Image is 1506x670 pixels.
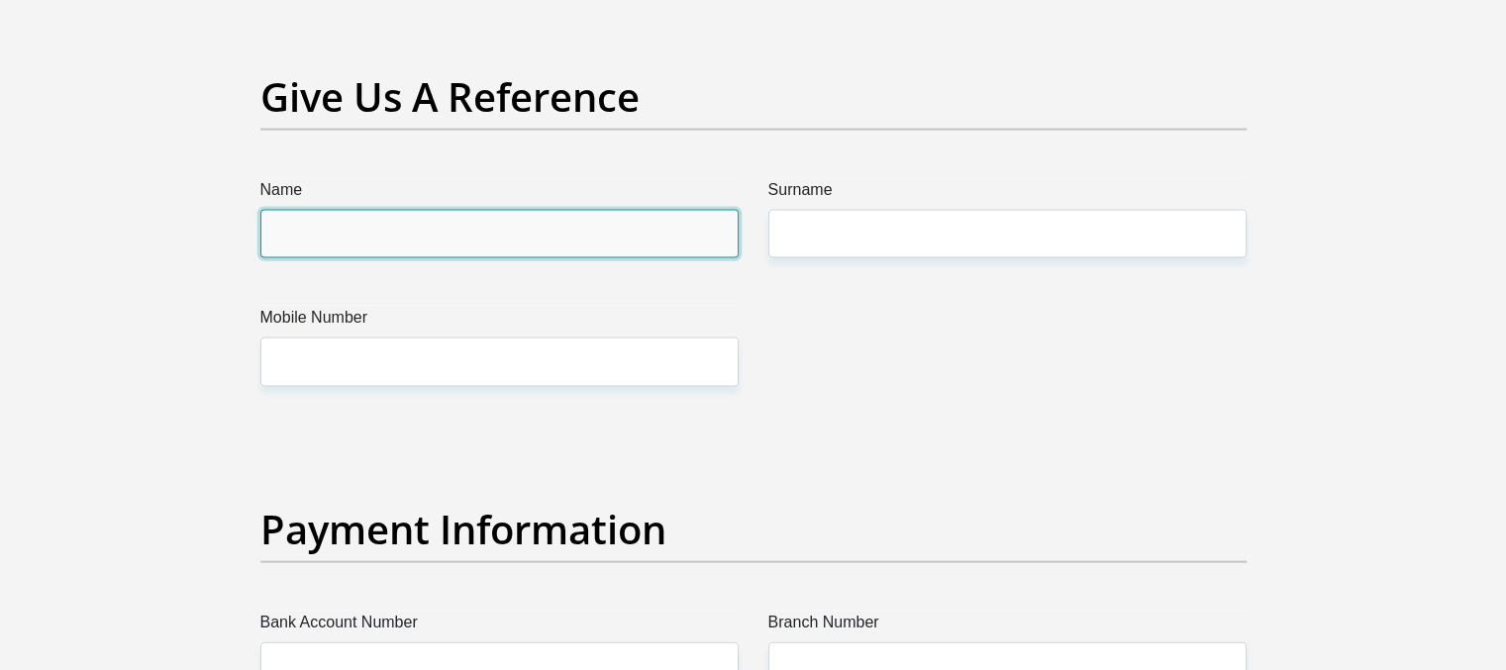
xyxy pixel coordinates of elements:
label: Branch Number [768,611,1247,642]
label: Bank Account Number [260,611,739,642]
label: Surname [768,178,1247,210]
input: Name [260,210,739,258]
input: Mobile Number [260,337,739,386]
label: Name [260,178,739,210]
h2: Payment Information [260,506,1247,553]
label: Mobile Number [260,306,739,337]
h2: Give Us A Reference [260,73,1247,121]
input: Surname [768,210,1247,258]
